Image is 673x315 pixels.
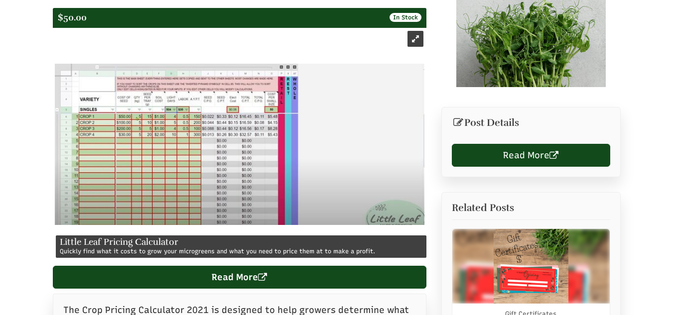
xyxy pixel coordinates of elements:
img: Little Leaf Pricing Calculator [55,64,424,225]
span: $50.00 [58,12,87,23]
img: Gift Certificates [494,229,568,304]
h3: Post Details [452,117,610,128]
span: In Stock [390,13,421,22]
a: Read More [452,144,610,167]
a: Read More [53,266,426,289]
h2: Related Posts [452,203,610,213]
h4: Little Leaf Pricing Calculator [60,237,422,247]
div: Quickly find what it costs to grow your microgreens and what you need to price them at to make a ... [56,235,426,258]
